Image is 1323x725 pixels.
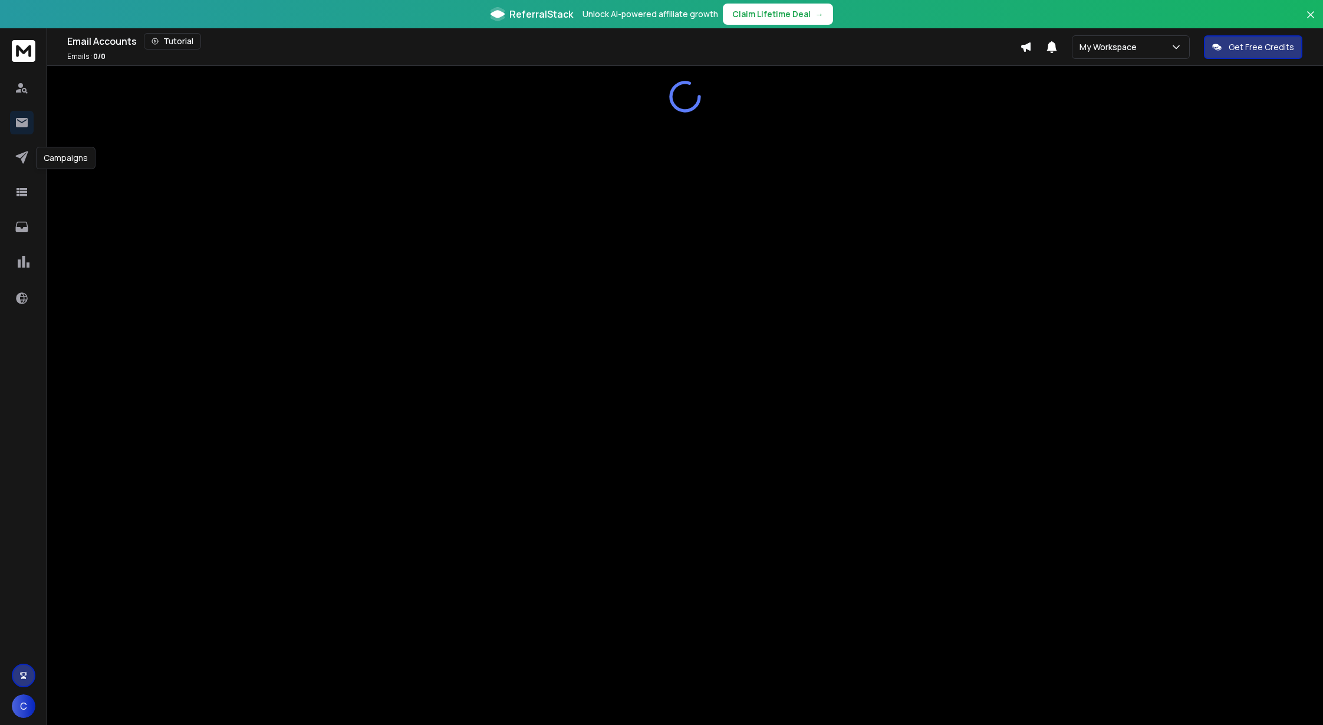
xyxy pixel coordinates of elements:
p: Emails : [67,52,106,61]
button: Get Free Credits [1204,35,1302,59]
span: 0 / 0 [93,51,106,61]
button: Close banner [1303,7,1318,35]
button: C [12,694,35,718]
button: Claim Lifetime Deal→ [723,4,833,25]
p: My Workspace [1080,41,1141,53]
button: Tutorial [144,33,201,50]
div: Email Accounts [67,33,1020,50]
p: Unlock AI-powered affiliate growth [582,8,718,20]
span: ReferralStack [509,7,573,21]
div: Campaigns [36,147,96,169]
p: Get Free Credits [1229,41,1294,53]
span: → [815,8,824,20]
